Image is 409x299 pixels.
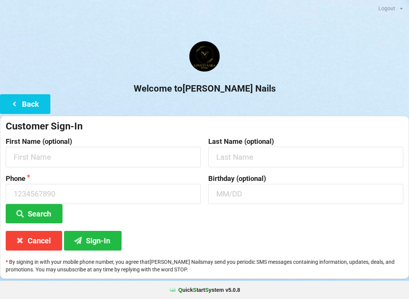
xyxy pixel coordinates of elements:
[6,204,62,223] button: Search
[208,147,403,167] input: Last Name
[208,138,403,145] label: Last Name (optional)
[378,6,395,11] div: Logout
[169,286,176,294] img: favicon.ico
[178,287,183,293] span: Q
[64,231,122,250] button: Sign-In
[193,287,197,293] span: S
[178,286,240,294] b: uick tart ystem v 5.0.8
[6,120,403,132] div: Customer Sign-In
[6,258,403,273] p: By signing in with your mobile phone number, you agree that [PERSON_NAME] Nails may send you peri...
[6,138,201,145] label: First Name (optional)
[208,184,403,204] input: MM/DD
[6,231,62,250] button: Cancel
[205,287,208,293] span: S
[189,41,220,72] img: Lovett1.png
[6,184,201,204] input: 1234567890
[6,147,201,167] input: First Name
[208,175,403,182] label: Birthday (optional)
[6,175,201,182] label: Phone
